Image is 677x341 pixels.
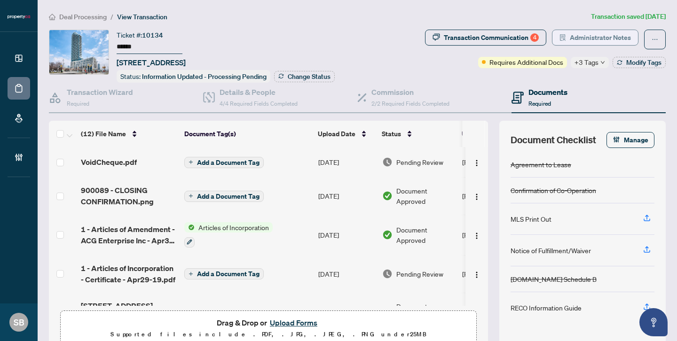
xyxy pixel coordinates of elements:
[511,185,596,195] div: Confirmation of Co-Operation
[81,263,177,285] span: 1 - Articles of Incorporation - Certificate - Apr29-19.pdf
[49,30,109,74] img: IMG-C12269665_1.jpg
[220,100,298,107] span: 4/4 Required Fields Completed
[639,308,668,336] button: Open asap
[458,293,529,330] td: [PERSON_NAME]
[652,36,658,43] span: ellipsis
[511,245,591,256] div: Notice of Fulfillment/Waiver
[77,121,181,147] th: (12) File Name
[315,147,378,177] td: [DATE]
[559,34,566,41] span: solution
[49,14,55,20] span: home
[511,159,571,170] div: Agreement to Lease
[458,255,529,293] td: [PERSON_NAME]
[575,57,598,68] span: +3 Tags
[189,160,193,164] span: plus
[197,193,260,200] span: Add a Document Tag
[81,185,177,207] span: 900089 - CLOSING CONFIRMATION.png
[117,57,186,68] span: [STREET_ADDRESS]
[489,57,563,67] span: Requires Additional Docs
[473,232,480,240] img: Logo
[14,316,24,329] span: SB
[81,224,177,246] span: 1 - Articles of Amendment - ACG Enterprise Inc - Apr30-19.pdf
[469,266,484,281] button: Logo
[184,156,264,168] button: Add a Document Tag
[117,70,270,83] div: Status:
[396,269,443,279] span: Pending Review
[184,190,264,202] button: Add a Document Tag
[473,159,480,167] img: Logo
[382,157,393,167] img: Document Status
[469,227,484,242] button: Logo
[469,188,484,203] button: Logo
[600,60,605,65] span: down
[318,129,355,139] span: Upload Date
[142,72,267,81] span: Information Updated - Processing Pending
[570,30,631,45] span: Administrator Notes
[117,30,163,40] div: Ticket #:
[315,215,378,255] td: [DATE]
[371,86,449,98] h4: Commission
[184,157,264,168] button: Add a Document Tag
[81,129,126,139] span: (12) File Name
[458,215,529,255] td: [PERSON_NAME]
[444,30,539,45] div: Transaction Communication
[315,255,378,293] td: [DATE]
[274,71,335,82] button: Change Status
[425,30,546,46] button: Transaction Communication4
[396,157,443,167] span: Pending Review
[382,129,401,139] span: Status
[110,11,113,22] li: /
[267,317,320,329] button: Upload Forms
[552,30,638,46] button: Administrator Notes
[606,132,654,148] button: Manage
[189,194,193,198] span: plus
[184,268,264,280] button: Add a Document Tag
[591,11,666,22] article: Transaction saved [DATE]
[184,191,264,202] button: Add a Document Tag
[189,271,193,276] span: plus
[117,13,167,21] span: View Transaction
[59,13,107,21] span: Deal Processing
[181,121,314,147] th: Document Tag(s)
[371,100,449,107] span: 2/2 Required Fields Completed
[396,186,455,206] span: Document Approved
[528,86,567,98] h4: Documents
[195,222,273,232] span: Articles of Incorporation
[528,100,551,107] span: Required
[184,222,273,248] button: Status IconArticles of Incorporation
[142,31,163,39] span: 10134
[626,59,661,66] span: Modify Tags
[511,133,596,147] span: Document Checklist
[184,222,195,232] img: Status Icon
[396,225,455,245] span: Document Approved
[511,302,582,313] div: RECO Information Guide
[314,121,378,147] th: Upload Date
[473,271,480,279] img: Logo
[217,317,320,329] span: Drag & Drop or
[197,159,260,166] span: Add a Document Tag
[511,214,551,224] div: MLS Print Out
[382,269,393,279] img: Document Status
[624,132,648,147] span: Manage
[382,191,393,201] img: Document Status
[197,271,260,277] span: Add a Document Tag
[184,268,264,279] button: Add a Document Tag
[458,177,529,215] td: [PERSON_NAME]
[288,73,331,80] span: Change Status
[473,193,480,201] img: Logo
[511,274,597,284] div: [DOMAIN_NAME] Schedule B
[378,121,458,147] th: Status
[469,155,484,170] button: Logo
[315,177,378,215] td: [DATE]
[66,329,471,340] p: Supported files include .PDF, .JPG, .JPEG, .PNG under 25 MB
[613,57,666,68] button: Modify Tags
[81,300,177,323] span: [STREET_ADDRESS] - Leased MLS listing.pdf
[382,230,393,240] img: Document Status
[67,86,133,98] h4: Transaction Wizard
[396,301,455,322] span: Document Approved
[530,33,539,42] div: 4
[315,293,378,330] td: [DATE]
[8,14,30,20] img: logo
[458,147,529,177] td: [PERSON_NAME]
[81,156,137,168] span: VoidCheque.pdf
